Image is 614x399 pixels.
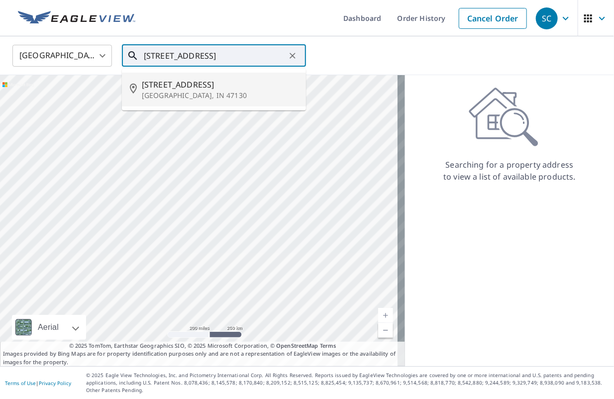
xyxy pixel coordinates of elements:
[39,380,71,387] a: Privacy Policy
[5,380,36,387] a: Terms of Use
[86,372,609,394] p: © 2025 Eagle View Technologies, Inc. and Pictometry International Corp. All Rights Reserved. Repo...
[320,342,336,349] a: Terms
[142,79,298,91] span: [STREET_ADDRESS]
[18,11,135,26] img: EV Logo
[5,380,71,386] p: |
[12,42,112,70] div: [GEOGRAPHIC_DATA]
[142,91,298,100] p: [GEOGRAPHIC_DATA], IN 47130
[35,315,62,340] div: Aerial
[378,323,393,338] a: Current Level 5, Zoom Out
[536,7,558,29] div: SC
[459,8,527,29] a: Cancel Order
[276,342,318,349] a: OpenStreetMap
[69,342,336,350] span: © 2025 TomTom, Earthstar Geographics SIO, © 2025 Microsoft Corporation, ©
[286,49,300,63] button: Clear
[378,308,393,323] a: Current Level 5, Zoom In
[144,42,286,70] input: Search by address or latitude-longitude
[12,315,86,340] div: Aerial
[443,159,576,183] p: Searching for a property address to view a list of available products.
